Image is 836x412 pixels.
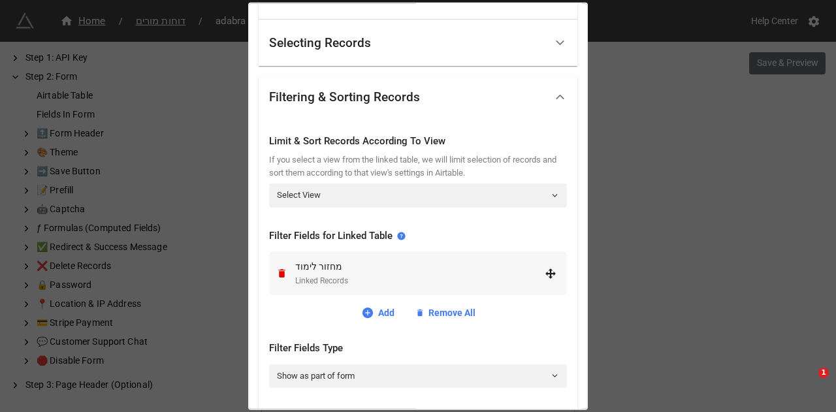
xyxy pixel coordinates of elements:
a: Add [361,306,394,320]
div: Selecting Records [259,20,577,66]
div: If you select a view from the linked table, we will limit selection of records and sort them acco... [269,153,567,180]
div: Filtering & Sorting Records [269,91,420,104]
div: Filtering & Sorting Records [259,118,577,409]
span: 1 [818,368,829,378]
a: Select View [269,183,567,207]
div: Selecting Records [269,36,371,49]
a: Show as part of form [269,364,567,387]
div: Filter Fields for Linked Table [269,228,567,244]
div: Filter Fields Type [269,341,567,357]
div: מחזור לימוד [295,259,545,274]
a: Remove All [415,306,475,320]
a: Remove [276,268,291,279]
div: Filtering & Sorting Records [259,76,577,118]
div: Limit & Sort Records According To View [269,134,567,150]
div: Linked Records [295,275,545,287]
iframe: Intercom live chat [792,368,823,399]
